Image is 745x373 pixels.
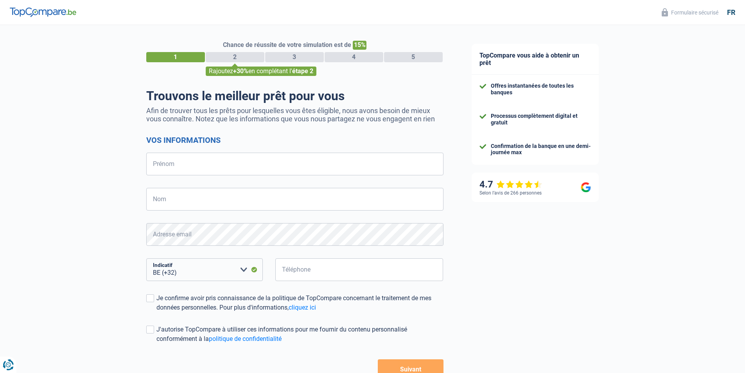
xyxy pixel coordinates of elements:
div: 3 [265,52,324,62]
div: 4.7 [479,179,542,190]
img: TopCompare Logo [10,7,76,17]
div: Offres instantanées de toutes les banques [491,83,591,96]
div: 4 [325,52,383,62]
div: 1 [146,52,205,62]
span: étape 2 [292,67,313,75]
div: Rajoutez en complétant l' [206,67,316,76]
div: 2 [206,52,264,62]
input: 401020304 [275,258,443,281]
div: Processus complètement digital et gratuit [491,113,591,126]
div: Confirmation de la banque en une demi-journée max [491,143,591,156]
span: 15% [353,41,366,50]
div: 5 [384,52,443,62]
span: Chance de réussite de votre simulation est de [223,41,351,49]
span: +30% [233,67,248,75]
div: TopCompare vous aide à obtenir un prêt [472,44,599,75]
div: J'autorise TopCompare à utiliser ces informations pour me fournir du contenu personnalisé conform... [156,325,443,344]
h1: Trouvons le meilleur prêt pour vous [146,88,443,103]
h2: Vos informations [146,135,443,145]
div: fr [727,8,735,17]
div: Selon l’avis de 266 personnes [479,190,542,196]
button: Formulaire sécurisé [657,6,723,19]
a: cliquez ici [289,304,316,311]
div: Je confirme avoir pris connaissance de la politique de TopCompare concernant le traitement de mes... [156,294,443,312]
a: politique de confidentialité [209,335,282,342]
p: Afin de trouver tous les prêts pour lesquelles vous êtes éligible, nous avons besoin de mieux vou... [146,106,443,123]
